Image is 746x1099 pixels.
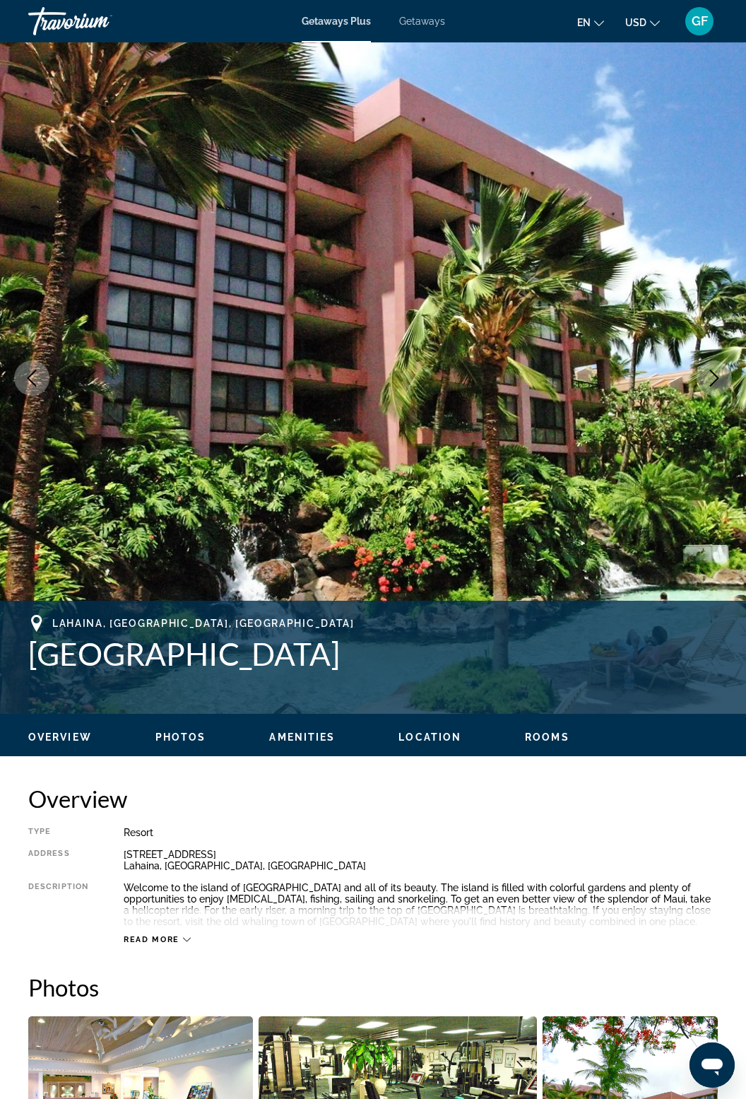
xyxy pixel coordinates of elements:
[625,17,646,28] span: USD
[14,360,49,396] button: Previous image
[269,731,335,743] span: Amenities
[689,1042,735,1088] iframe: Button to launch messaging window
[155,731,206,744] button: Photos
[124,934,191,945] button: Read more
[399,16,445,27] a: Getaways
[124,827,718,838] div: Resort
[28,882,88,927] div: Description
[124,882,718,927] div: Welcome to the island of [GEOGRAPHIC_DATA] and all of its beauty. The island is filled with color...
[28,731,92,744] button: Overview
[52,618,355,629] span: Lahaina, [GEOGRAPHIC_DATA], [GEOGRAPHIC_DATA]
[28,973,718,1001] h2: Photos
[124,935,179,944] span: Read more
[269,731,335,744] button: Amenities
[28,784,718,813] h2: Overview
[28,827,88,838] div: Type
[525,731,569,743] span: Rooms
[28,731,92,743] span: Overview
[697,360,732,396] button: Next image
[28,3,170,40] a: Travorium
[124,849,718,871] div: [STREET_ADDRESS] Lahaina, [GEOGRAPHIC_DATA], [GEOGRAPHIC_DATA]
[525,731,569,744] button: Rooms
[692,14,708,28] span: GF
[625,12,660,33] button: Change currency
[302,16,371,27] a: Getaways Plus
[28,635,718,672] h1: [GEOGRAPHIC_DATA]
[398,731,461,744] button: Location
[398,731,461,743] span: Location
[577,17,591,28] span: en
[577,12,604,33] button: Change language
[155,731,206,743] span: Photos
[681,6,718,36] button: User Menu
[28,849,88,871] div: Address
